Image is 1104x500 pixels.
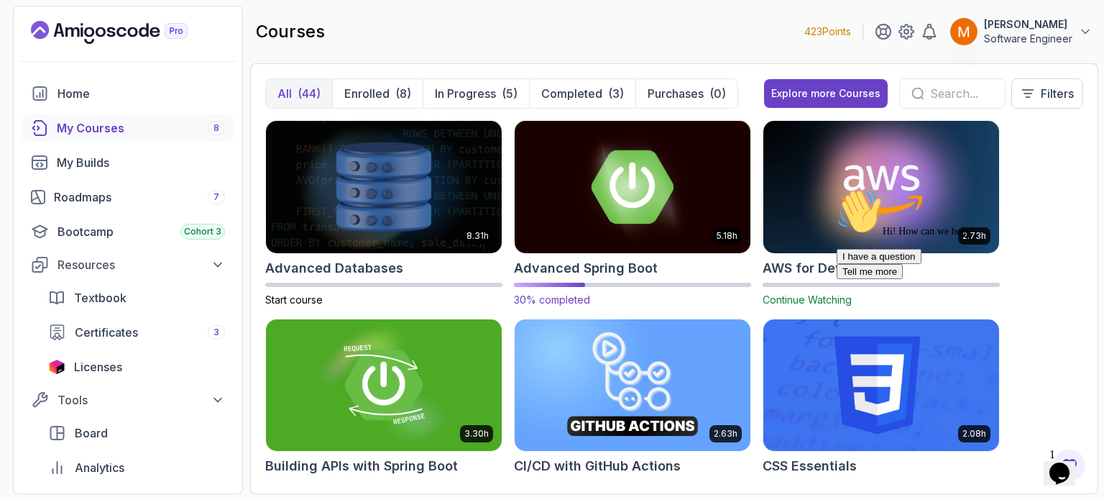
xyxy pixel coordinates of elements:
span: Certificates [75,324,138,341]
a: home [22,79,234,108]
img: CI/CD with GitHub Actions card [515,319,750,452]
div: My Builds [57,154,225,171]
button: Enrolled(8) [332,79,423,108]
span: Analytics [75,459,124,476]
p: 2.63h [714,428,737,440]
div: Roadmaps [54,188,225,206]
div: Bootcamp [57,223,225,240]
p: Enrolled [344,85,390,102]
span: 7 [213,191,219,203]
p: [PERSON_NAME] [984,17,1072,32]
span: Licenses [74,358,122,376]
a: bootcamp [22,217,234,246]
img: CSS Essentials card [763,319,999,452]
h2: Advanced Spring Boot [514,258,658,278]
button: All(44) [266,79,332,108]
div: Resources [57,256,225,273]
div: (0) [709,85,726,102]
span: 8 [213,122,219,134]
button: Resources [22,252,234,278]
button: In Progress(5) [423,79,529,108]
a: licenses [40,353,234,381]
img: Advanced Databases card [266,121,502,253]
h2: courses [256,20,325,43]
h2: CI/CD with GitHub Actions [514,456,681,476]
p: Completed [541,85,602,102]
a: AWS for Developers card2.73hAWS for DevelopersContinue Watching [763,120,1000,307]
p: 3.30h [464,428,489,440]
span: Hi! How can we help? [6,43,142,54]
div: Explore more Courses [771,86,880,101]
iframe: chat widget [1044,442,1090,486]
div: Tools [57,391,225,409]
div: My Courses [57,119,225,137]
button: user profile image[PERSON_NAME]Software Engineer [949,17,1092,46]
p: 423 Points [804,24,851,39]
button: Purchases(0) [635,79,737,108]
h2: AWS for Developers [763,258,891,278]
a: certificates [40,318,234,347]
p: Purchases [648,85,704,102]
a: courses [22,114,234,142]
div: 👋Hi! How can we help?I have a questionTell me more [6,6,264,96]
iframe: chat widget [831,183,1090,435]
img: AWS for Developers card [763,121,999,253]
span: Board [75,424,108,442]
div: (3) [608,85,624,102]
div: (44) [298,85,321,102]
h2: Building APIs with Spring Boot [265,456,458,476]
span: Textbook [74,289,126,306]
input: Search... [930,85,993,102]
img: :wave: [6,6,52,52]
span: 3 [213,327,219,338]
div: (8) [395,85,411,102]
span: Start course [265,294,323,306]
a: analytics [40,453,234,482]
p: 5.18h [717,230,737,242]
img: jetbrains icon [48,360,65,374]
button: I have a question [6,66,91,81]
a: builds [22,148,234,177]
p: 8.31h [466,230,489,242]
span: Cohort 3 [184,226,221,237]
img: Building APIs with Spring Boot card [266,319,502,452]
button: Tell me more [6,81,72,96]
span: Continue Watching [763,294,852,306]
h2: CSS Essentials [763,456,857,476]
button: Completed(3) [529,79,635,108]
button: Tools [22,387,234,413]
p: In Progress [435,85,496,102]
button: Explore more Courses [764,79,888,108]
a: textbook [40,283,234,312]
p: All [277,85,292,102]
p: Filters [1041,85,1074,102]
a: board [40,419,234,447]
div: (5) [502,85,517,102]
a: roadmaps [22,183,234,212]
div: Home [57,85,225,102]
a: Advanced Spring Boot card5.18hAdvanced Spring Boot30% completed [514,120,751,307]
a: Landing page [31,21,221,44]
p: Software Engineer [984,32,1072,46]
h2: Advanced Databases [265,258,403,278]
span: 30% completed [514,294,590,306]
img: Advanced Spring Boot card [509,117,756,256]
img: user profile image [950,18,977,45]
button: Filters [1011,78,1083,109]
